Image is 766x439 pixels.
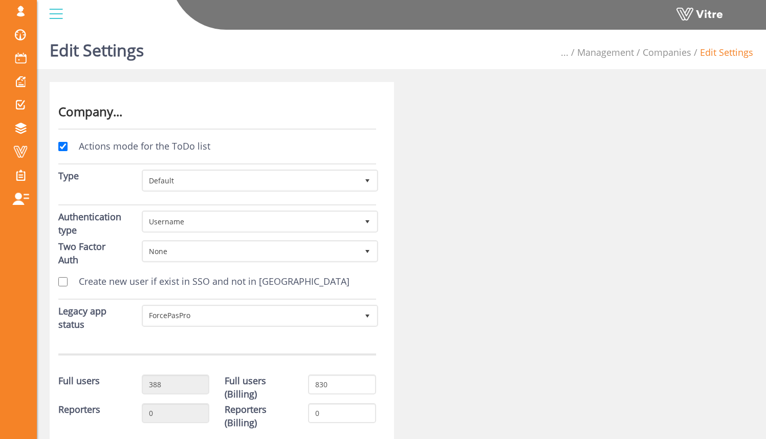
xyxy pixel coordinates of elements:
[58,305,126,331] label: Legacy app status
[58,170,79,183] label: Type
[561,46,568,58] span: ...
[58,142,68,151] input: Actions mode for the ToDo list
[113,103,122,120] span: ...
[58,211,126,237] label: Authentication type
[58,105,376,118] h3: Company
[568,46,634,59] li: Management
[358,306,377,325] span: select
[358,171,377,190] span: select
[225,403,293,429] label: Reporters (Billing)
[691,46,753,59] li: Edit Settings
[143,306,358,325] span: ForcePasPro
[225,374,293,401] label: Full users (Billing)
[358,212,377,231] span: select
[143,212,358,231] span: Username
[58,240,126,266] label: Two Factor Auth
[143,171,358,190] span: Default
[643,46,691,58] a: Companies
[50,26,144,69] h1: Edit Settings
[143,242,358,260] span: None
[58,277,68,286] input: Create new user if exist in SSO and not in [GEOGRAPHIC_DATA]
[69,140,210,153] label: Actions mode for the ToDo list
[69,275,349,288] label: Create new user if exist in SSO and not in [GEOGRAPHIC_DATA]
[358,242,377,260] span: select
[58,374,100,388] label: Full users
[58,403,100,416] label: Reporters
